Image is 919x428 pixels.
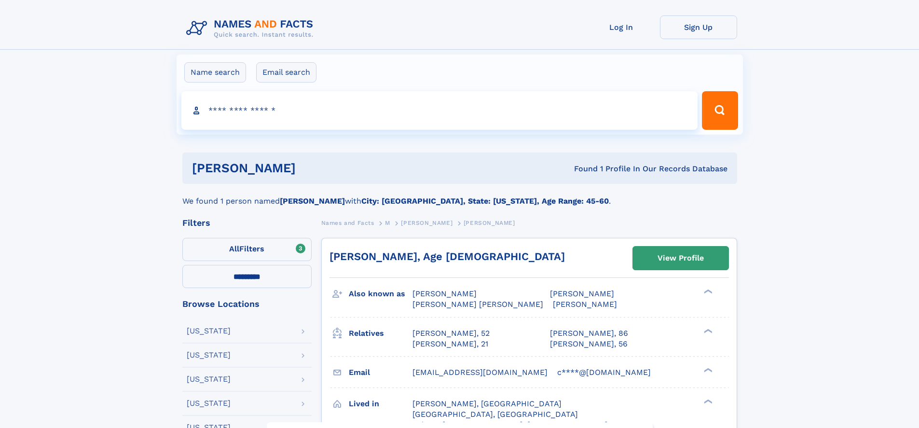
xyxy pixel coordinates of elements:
[192,162,435,174] h1: [PERSON_NAME]
[349,286,412,302] h3: Also known as
[256,62,316,83] label: Email search
[187,351,231,359] div: [US_STATE]
[329,250,565,262] a: [PERSON_NAME], Age [DEMOGRAPHIC_DATA]
[660,15,737,39] a: Sign Up
[658,247,704,269] div: View Profile
[349,325,412,342] h3: Relatives
[412,368,548,377] span: [EMAIL_ADDRESS][DOMAIN_NAME]
[401,220,453,226] span: [PERSON_NAME]
[321,217,374,229] a: Names and Facts
[412,410,578,419] span: [GEOGRAPHIC_DATA], [GEOGRAPHIC_DATA]
[702,91,738,130] button: Search Button
[550,328,628,339] a: [PERSON_NAME], 86
[701,367,713,373] div: ❯
[583,15,660,39] a: Log In
[550,289,614,298] span: [PERSON_NAME]
[385,217,390,229] a: M
[401,217,453,229] a: [PERSON_NAME]
[182,15,321,41] img: Logo Names and Facts
[701,398,713,404] div: ❯
[412,399,562,408] span: [PERSON_NAME], [GEOGRAPHIC_DATA]
[349,364,412,381] h3: Email
[701,328,713,334] div: ❯
[701,289,713,295] div: ❯
[229,244,239,253] span: All
[349,396,412,412] h3: Lived in
[182,238,312,261] label: Filters
[280,196,345,206] b: [PERSON_NAME]
[435,164,727,174] div: Found 1 Profile In Our Records Database
[412,328,490,339] a: [PERSON_NAME], 52
[184,62,246,83] label: Name search
[385,220,390,226] span: M
[412,300,543,309] span: [PERSON_NAME] [PERSON_NAME]
[550,339,628,349] a: [PERSON_NAME], 56
[182,300,312,308] div: Browse Locations
[412,339,488,349] a: [PERSON_NAME], 21
[182,184,737,207] div: We found 1 person named with .
[361,196,609,206] b: City: [GEOGRAPHIC_DATA], State: [US_STATE], Age Range: 45-60
[182,219,312,227] div: Filters
[187,375,231,383] div: [US_STATE]
[187,327,231,335] div: [US_STATE]
[633,247,728,270] a: View Profile
[181,91,698,130] input: search input
[464,220,515,226] span: [PERSON_NAME]
[412,289,477,298] span: [PERSON_NAME]
[187,400,231,407] div: [US_STATE]
[553,300,617,309] span: [PERSON_NAME]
